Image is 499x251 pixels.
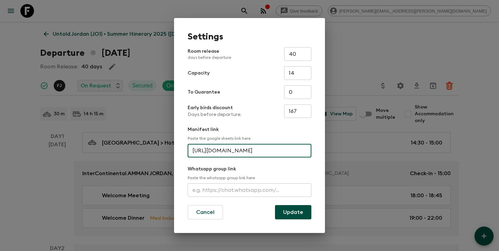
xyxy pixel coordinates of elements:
p: days before departure [188,55,231,60]
button: Update [275,205,311,219]
p: Paste the whatsapp group link here [188,175,311,181]
input: e.g. 14 [284,66,311,80]
input: e.g. 4 [284,85,311,99]
input: e.g. 30 [284,47,311,61]
p: Early birds discount [188,104,241,111]
p: Manifest link [188,126,311,133]
p: Capacity [188,70,210,77]
p: Days before departure. [188,111,241,118]
input: e.g. https://chat.whatsapp.com/... [188,183,311,197]
p: Room release [188,48,231,60]
input: e.g. 180 [284,104,311,118]
p: Whatsapp group link [188,166,311,172]
button: Cancel [188,205,223,219]
input: e.g. https://docs.google.com/spreadsheets/d/1P7Zz9v8J0vXy1Q/edit#gid=0 [188,144,311,157]
p: Paste the google sheets link here [188,136,311,141]
p: To Guarantee [188,89,220,96]
h1: Settings [188,32,311,42]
